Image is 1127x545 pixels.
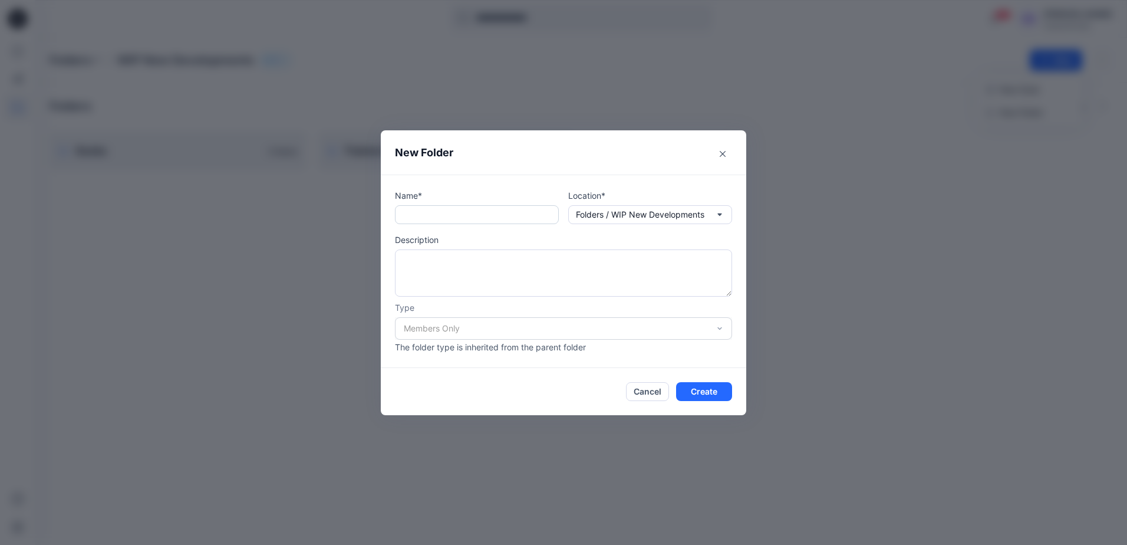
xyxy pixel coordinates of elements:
[395,341,732,353] p: The folder type is inherited from the parent folder
[626,382,669,401] button: Cancel
[576,208,704,221] p: Folders / WIP New Developments
[395,189,559,202] p: Name*
[395,234,732,246] p: Description
[568,189,732,202] p: Location*
[676,382,732,401] button: Create
[568,205,732,224] button: Folders / WIP New Developments
[395,301,732,314] p: Type
[381,130,746,175] header: New Folder
[713,145,732,163] button: Close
